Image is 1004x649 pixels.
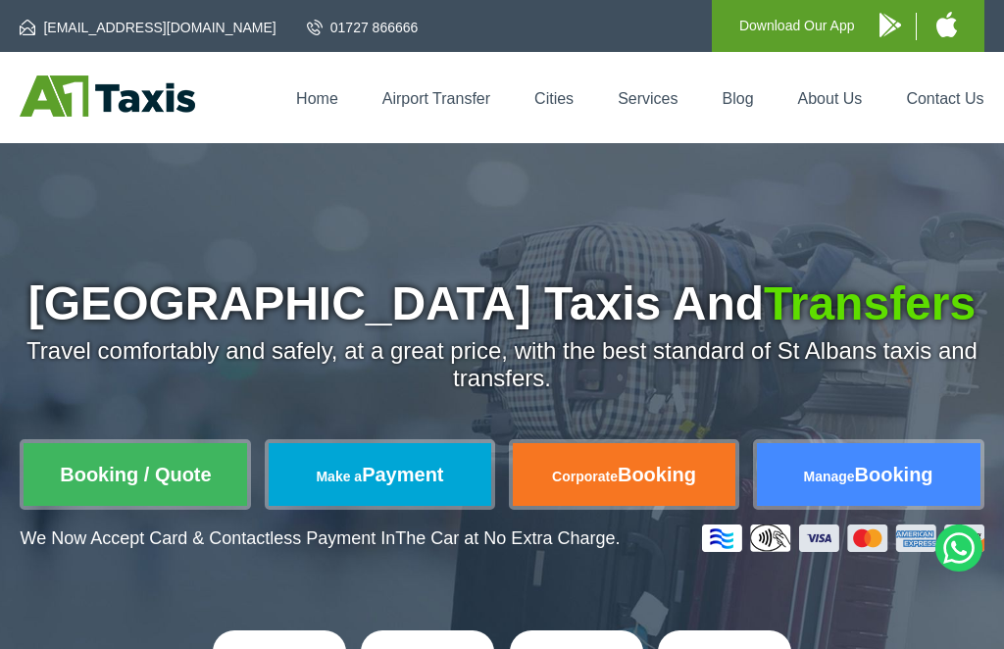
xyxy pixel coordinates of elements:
[534,90,574,107] a: Cities
[803,469,854,484] span: Manage
[618,90,678,107] a: Services
[316,469,362,484] span: Make a
[513,443,736,506] a: CorporateBooking
[20,337,983,392] p: Travel comfortably and safely, at a great price, with the best standard of St Albans taxis and tr...
[757,443,980,506] a: ManageBooking
[936,12,957,37] img: A1 Taxis iPhone App
[24,443,247,506] a: Booking / Quote
[296,90,338,107] a: Home
[798,90,863,107] a: About Us
[382,90,490,107] a: Airport Transfer
[723,90,754,107] a: Blog
[552,469,618,484] span: Corporate
[906,90,983,107] a: Contact Us
[20,75,195,117] img: A1 Taxis St Albans LTD
[307,18,419,37] a: 01727 866666
[395,528,620,548] span: The Car at No Extra Charge.
[269,443,492,506] a: Make aPayment
[879,13,901,37] img: A1 Taxis Android App
[702,524,984,552] img: Credit And Debit Cards
[739,14,855,38] p: Download Our App
[20,528,620,549] p: We Now Accept Card & Contactless Payment In
[20,280,983,327] h1: [GEOGRAPHIC_DATA] Taxis And
[20,18,276,37] a: [EMAIL_ADDRESS][DOMAIN_NAME]
[764,277,976,329] span: Transfers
